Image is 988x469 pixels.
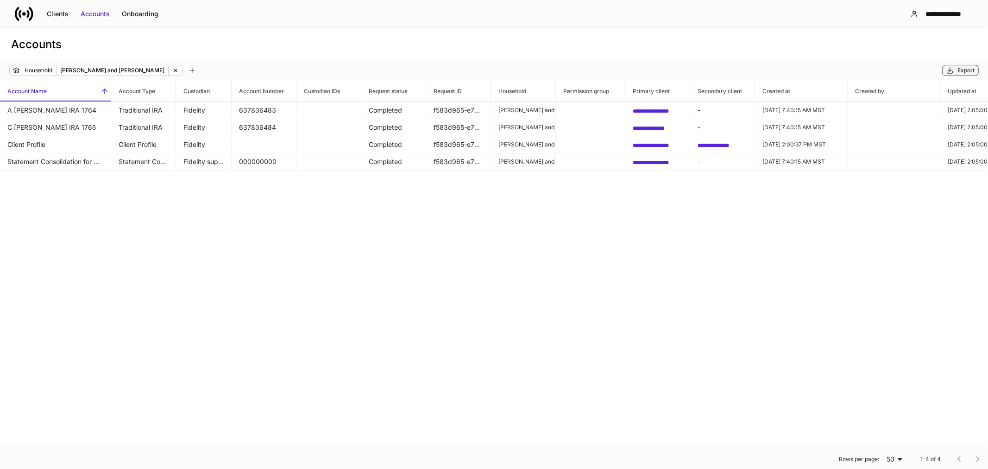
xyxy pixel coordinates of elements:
p: - [698,123,747,132]
p: [DATE] 7:40:15 AM MST [762,158,840,165]
td: 000000000 [232,153,296,171]
span: Account Type [111,80,176,101]
span: Created by [848,80,940,101]
td: f583d965-e727-4c54-851b-c58a98612356 [426,153,491,171]
h6: Permission group [556,87,609,95]
span: Custodian [176,80,231,101]
span: Permission group [556,80,625,101]
span: Secondary client [690,80,755,101]
button: Clients [41,6,75,21]
p: [DATE] 2:00:37 PM MST [762,141,840,148]
td: Client Profile [111,136,176,153]
p: - [698,106,747,115]
h6: Created by [848,87,884,95]
p: - [698,157,747,166]
h6: Custodian [176,87,210,95]
p: [DATE] 7:40:15 AM MST [762,124,840,131]
div: Accounts [81,9,110,19]
td: Fidelity [176,119,232,136]
h6: Created at [755,87,790,95]
h6: Secondary client [690,87,742,95]
button: Export [942,65,979,76]
span: Request ID [426,80,491,101]
p: [PERSON_NAME] and [PERSON_NAME] [498,124,548,131]
h3: Accounts [11,37,62,52]
button: Onboarding [116,6,164,21]
td: 637836484 [232,119,296,136]
td: f583d965-e727-4c54-851b-c58a98612356 [426,119,491,136]
td: f583d965-e727-4c54-851b-c58a98612356 [426,102,491,119]
td: caa59255-1002-408f-b7a0-7c355edb5732 [625,136,690,153]
td: Fidelity supplemental forms [176,153,232,171]
div: Onboarding [122,9,158,19]
p: Household [25,66,52,75]
h6: Custodian IDs [296,87,340,95]
div: Clients [47,9,69,19]
div: Export [957,67,975,74]
h6: Updated at [940,87,976,95]
div: 50 [883,455,906,464]
p: [PERSON_NAME] and [PERSON_NAME] [498,158,548,165]
td: 2025-09-29T14:40:15.873Z [755,153,848,171]
p: 1–4 of 4 [920,456,941,463]
td: Completed [361,119,426,136]
td: 9b654f7a-0215-4d5d-869d-0359c3281d0d [625,119,690,136]
button: Accounts [75,6,116,21]
p: [PERSON_NAME] and [PERSON_NAME] [498,107,548,114]
h6: Household [491,87,526,95]
td: caa59255-1002-408f-b7a0-7c355edb5732 [625,153,690,171]
td: 2025-09-29T14:40:15.872Z [755,119,848,136]
span: Custodian IDs [296,80,361,101]
td: Statement Consolidation for Households [111,153,176,171]
td: 2025-09-29T14:40:15.869Z [755,102,848,119]
td: Fidelity [176,136,232,153]
span: Created at [755,80,847,101]
td: Traditional IRA [111,102,176,119]
td: Traditional IRA [111,119,176,136]
p: Rows per page: [839,456,879,463]
span: Request status [361,80,426,101]
p: [PERSON_NAME] and [PERSON_NAME] [60,66,164,75]
td: Completed [361,153,426,171]
td: 2025-09-14T21:00:37.704Z [755,136,848,153]
td: Fidelity [176,102,232,119]
span: Primary client [625,80,690,101]
h6: Request ID [426,87,462,95]
td: Completed [361,136,426,153]
td: caa59255-1002-408f-b7a0-7c355edb5732 [625,102,690,119]
h6: Account Type [111,87,155,95]
td: 637836483 [232,102,296,119]
td: f583d965-e727-4c54-851b-c58a98612356 [426,136,491,153]
span: Account Number [232,80,296,101]
h6: Account Number [232,87,284,95]
span: Household [491,80,555,101]
h6: Primary client [625,87,670,95]
td: Completed [361,102,426,119]
p: [PERSON_NAME] and [PERSON_NAME] [498,141,548,148]
h6: Request status [361,87,407,95]
td: 9b654f7a-0215-4d5d-869d-0359c3281d0d [690,136,755,153]
p: [DATE] 7:40:15 AM MST [762,107,840,114]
